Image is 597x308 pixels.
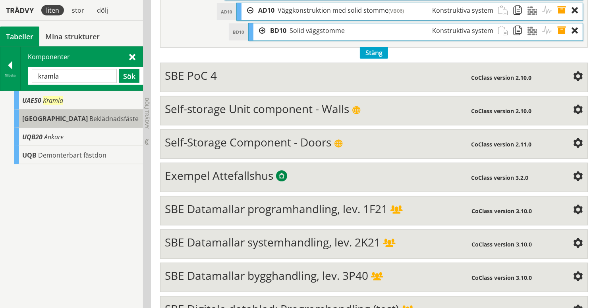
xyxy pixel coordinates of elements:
div: AD10 [217,3,236,20]
span: CoClass version 2.10.0 [471,74,531,81]
span: Inställningar [574,139,583,148]
div: Komponenter [21,47,143,90]
div: Gå till informationssidan för CoClass Studio [14,110,143,128]
span: Konstruktiva system [433,6,494,15]
span: CoClass version 3.10.0 [471,207,532,215]
span: Demonterbart fästdon [38,151,106,160]
span: Väggkonstruktion med solid stomme [278,6,388,15]
span: Solid väggstomme [290,26,345,35]
span: Publik struktur [352,106,361,115]
span: Klistra in strukturobjekt [498,23,513,38]
span: Ankare [44,133,64,141]
div: Gå till informationssidan för CoClass Studio [14,91,143,110]
span: Beklädnadsfäste [89,114,139,123]
span: CoClass version 2.10.0 [471,107,531,115]
span: Inställningar [574,72,583,82]
span: Egenskaper [557,3,572,18]
div: AEA.XDB.XDA.B20.AD10 [253,3,498,18]
span: Material [528,23,543,38]
span: Inställningar [574,172,583,182]
span: Delad struktur [390,206,402,215]
span: (VB06) [388,7,404,14]
div: stor [67,5,89,15]
span: Inställningar [574,272,583,282]
div: Trädvy [2,6,38,15]
span: Stäng [360,47,388,59]
span: SBE Datamallar programhandling, lev. 1F21 [165,201,388,216]
div: Ta bort objekt [572,23,583,38]
span: Delad struktur [371,273,383,281]
span: Inställningar [574,239,583,248]
input: Sök [32,69,117,83]
span: AD10 [258,6,274,15]
span: CoClass version 2.11.0 [471,141,531,148]
span: CoClass version 3.2.0 [471,174,528,181]
span: Self-storage Unit component - Walls [165,101,349,116]
span: UQB [22,151,37,160]
span: Exempel Attefallshus [165,168,273,183]
span: [GEOGRAPHIC_DATA] [22,114,88,123]
a: Mina strukturer [39,27,106,46]
span: Klistra in strukturobjekt [498,3,513,18]
span: UQB20 [22,133,43,141]
span: Kramla [43,96,63,105]
span: Publik struktur [334,139,343,148]
div: Ta bort objekt [572,3,583,18]
div: Gå till informationssidan för CoClass Studio [14,128,143,146]
span: SBE Datamallar systemhandling, lev. 2K21 [165,235,381,250]
span: Kopiera strukturobjekt [513,23,528,38]
span: Egenskaper [557,23,572,38]
div: AEA.XDB.XDA.B20.AD10.BD10 [265,23,498,38]
span: Inställningar [574,106,583,115]
span: SBE Datamallar bygghandling, lev. 3P40 [165,268,368,283]
span: Aktiviteter [543,3,557,18]
span: Material [528,3,543,18]
div: Tillbaka [0,72,20,79]
span: Self-Storage Component - Doors [165,135,331,150]
span: BD10 [270,26,286,35]
span: Byggtjänsts exempelstrukturer [276,171,287,182]
span: CoClass version 3.10.0 [471,274,532,281]
span: UAE50 [22,96,41,105]
span: Aktiviteter [543,23,557,38]
span: Delad struktur [383,239,395,248]
div: BD10 [229,23,248,40]
div: dölj [92,5,113,15]
span: Konstruktiva system [433,26,494,35]
span: Dölj trädvy [143,98,150,129]
div: Gå till informationssidan för CoClass Studio [14,146,143,164]
span: Inställningar [574,206,583,215]
button: Sök [119,69,139,83]
span: Stäng sök [129,52,135,61]
span: SBE PoC 4 [165,68,217,83]
span: Kopiera strukturobjekt [513,3,528,18]
div: liten [41,5,64,15]
span: CoClass version 3.10.0 [471,241,532,248]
